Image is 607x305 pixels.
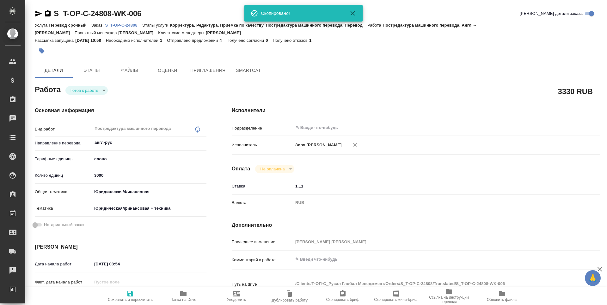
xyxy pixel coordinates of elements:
[92,259,147,269] input: ✎ Введи что-нибудь
[293,181,569,191] input: ✎ Введи что-нибудь
[348,138,362,152] button: Удалить исполнителя
[35,189,92,195] p: Общая тематика
[272,298,308,302] span: Дублировать работу
[69,88,100,93] button: Готов к работе
[65,86,108,95] div: Готов к работе
[35,172,92,179] p: Кол-во единиц
[92,171,206,180] input: ✎ Введи что-нибудь
[232,107,600,114] h4: Исполнители
[92,187,206,197] div: Юридическая/Финансовая
[35,156,92,162] p: Тарифные единицы
[219,38,226,43] p: 4
[105,23,142,28] p: S_T-OP-C-24808
[585,270,601,286] button: 🙏
[35,10,42,17] button: Скопировать ссылку для ЯМессенджера
[105,22,142,28] a: S_T-OP-C-24808
[233,67,264,74] span: SmartCat
[92,203,206,214] div: Юридическая/финансовая + техника
[293,278,569,289] textarea: /Clients/Т-ОП-С_Русал Глобал Менеджмент/Orders/S_T-OP-C-24808/Translated/S_T-OP-C-24808-WK-006
[293,197,569,208] div: RUB
[558,86,593,97] h2: 3330 RUB
[566,127,567,128] button: Open
[35,279,92,285] p: Факт. дата начала работ
[369,287,422,305] button: Скопировать мини-бриф
[170,297,196,302] span: Папка на Drive
[35,23,49,28] p: Услуга
[345,10,360,17] button: Закрыть
[520,10,583,17] span: [PERSON_NAME] детали заказа
[35,140,92,146] p: Направление перевода
[374,297,417,302] span: Скопировать мини-бриф
[316,287,369,305] button: Скопировать бриф
[326,297,359,302] span: Скопировать бриф
[232,257,293,263] p: Комментарий к работе
[35,38,75,43] p: Рассылка запущена
[49,23,91,28] p: Перевод срочный
[142,23,170,28] p: Этапы услуги
[258,166,286,172] button: Не оплачена
[77,67,107,74] span: Этапы
[75,38,106,43] p: [DATE] 10:58
[152,67,183,74] span: Оценки
[114,67,145,74] span: Файлы
[106,38,160,43] p: Необходимо исполнителей
[293,237,569,246] input: Пустое поле
[157,287,210,305] button: Папка на Drive
[210,287,263,305] button: Уведомить
[273,38,309,43] p: Получено отказов
[92,154,206,164] div: слово
[227,297,246,302] span: Уведомить
[35,205,92,212] p: Тематика
[190,67,226,74] span: Приглашения
[158,30,206,35] p: Клиентские менеджеры
[255,165,294,173] div: Готов к работе
[295,124,546,131] input: ✎ Введи что-нибудь
[35,83,61,95] h2: Работа
[309,38,316,43] p: 1
[35,126,92,132] p: Вид работ
[203,142,204,143] button: Open
[232,165,250,173] h4: Оплата
[170,23,367,28] p: Корректура, Редактура, Приёмка по качеству, Постредактура машинного перевода, Перевод
[266,38,273,43] p: 0
[75,30,118,35] p: Проектный менеджер
[232,200,293,206] p: Валюта
[232,281,293,288] p: Путь на drive
[232,221,600,229] h4: Дополнительно
[35,243,206,251] h4: [PERSON_NAME]
[422,287,475,305] button: Ссылка на инструкции перевода
[263,287,316,305] button: Дублировать работу
[160,38,167,43] p: 1
[35,107,206,114] h4: Основная информация
[367,23,383,28] p: Работа
[167,38,219,43] p: Отправлено предложений
[293,142,342,148] p: Зоря [PERSON_NAME]
[232,183,293,189] p: Ставка
[92,277,147,287] input: Пустое поле
[44,222,84,228] span: Нотариальный заказ
[35,261,92,267] p: Дата начала работ
[35,44,49,58] button: Добавить тэг
[206,30,246,35] p: [PERSON_NAME]
[227,38,266,43] p: Получено согласий
[487,297,518,302] span: Обновить файлы
[426,295,472,304] span: Ссылка на инструкции перевода
[232,125,293,131] p: Подразделение
[261,10,340,16] div: Скопировано!
[232,239,293,245] p: Последнее изменение
[104,287,157,305] button: Сохранить и пересчитать
[118,30,158,35] p: [PERSON_NAME]
[232,142,293,148] p: Исполнитель
[91,23,105,28] p: Заказ:
[44,10,52,17] button: Скопировать ссылку
[587,271,598,285] span: 🙏
[39,67,69,74] span: Детали
[54,9,141,18] a: S_T-OP-C-24808-WK-006
[108,297,153,302] span: Сохранить и пересчитать
[475,287,529,305] button: Обновить файлы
